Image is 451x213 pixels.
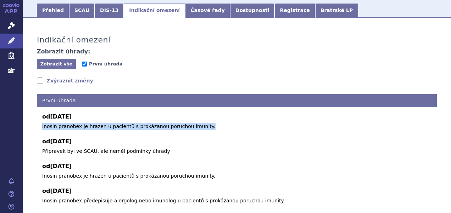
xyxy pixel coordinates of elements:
p: Inosin pranobex je hrazen u pacientů s prokázanou poruchou imunity. [42,123,431,130]
span: [DATE] [50,163,72,169]
p: Inosin pranobex předepisuje alergolog nebo imunolog u pacientů s prokázanou poruchou imunity. [42,197,431,205]
a: Přehled [37,4,69,18]
b: od [42,187,431,195]
button: Zobrazit vše [37,59,76,69]
a: SCAU [69,4,95,18]
span: [DATE] [50,113,72,120]
p: Inosin pranobex je hrazen u pacientů s prokázanou poruchou imunity. [42,172,431,180]
b: od [42,137,431,146]
h4: První úhrada [37,94,437,107]
input: První úhrada [82,62,87,67]
p: Přípravek byl ve SCAU, ale neměl podmínky úhrady [42,148,431,155]
span: [DATE] [50,188,72,194]
h4: Zobrazit úhrady: [37,48,90,55]
a: Časové řady [185,4,230,18]
span: [DATE] [50,138,72,145]
b: od [42,162,431,171]
a: Zvýraznit změny [37,77,93,84]
a: Bratrské LP [315,4,358,18]
a: DIS-13 [95,4,124,18]
a: Dostupnosti [230,4,275,18]
h3: Indikační omezení [37,35,111,45]
a: Registrace [274,4,315,18]
span: Zobrazit vše [40,61,73,67]
b: od [42,113,431,121]
span: První úhrada [89,61,122,67]
a: Indikační omezení [124,4,185,18]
